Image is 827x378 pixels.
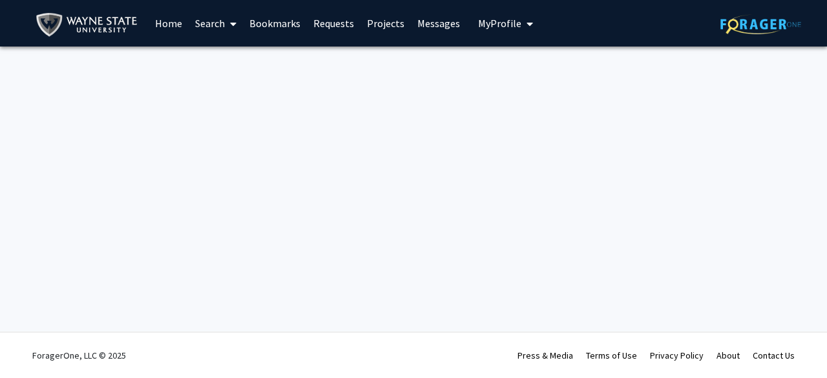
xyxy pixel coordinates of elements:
[189,1,243,46] a: Search
[243,1,307,46] a: Bookmarks
[361,1,411,46] a: Projects
[307,1,361,46] a: Requests
[36,10,143,39] img: Wayne State University Logo
[478,17,521,30] span: My Profile
[720,14,801,34] img: ForagerOne Logo
[149,1,189,46] a: Home
[411,1,466,46] a: Messages
[650,350,704,361] a: Privacy Policy
[753,350,795,361] a: Contact Us
[518,350,573,361] a: Press & Media
[32,333,126,378] div: ForagerOne, LLC © 2025
[717,350,740,361] a: About
[10,320,55,368] iframe: Chat
[586,350,637,361] a: Terms of Use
